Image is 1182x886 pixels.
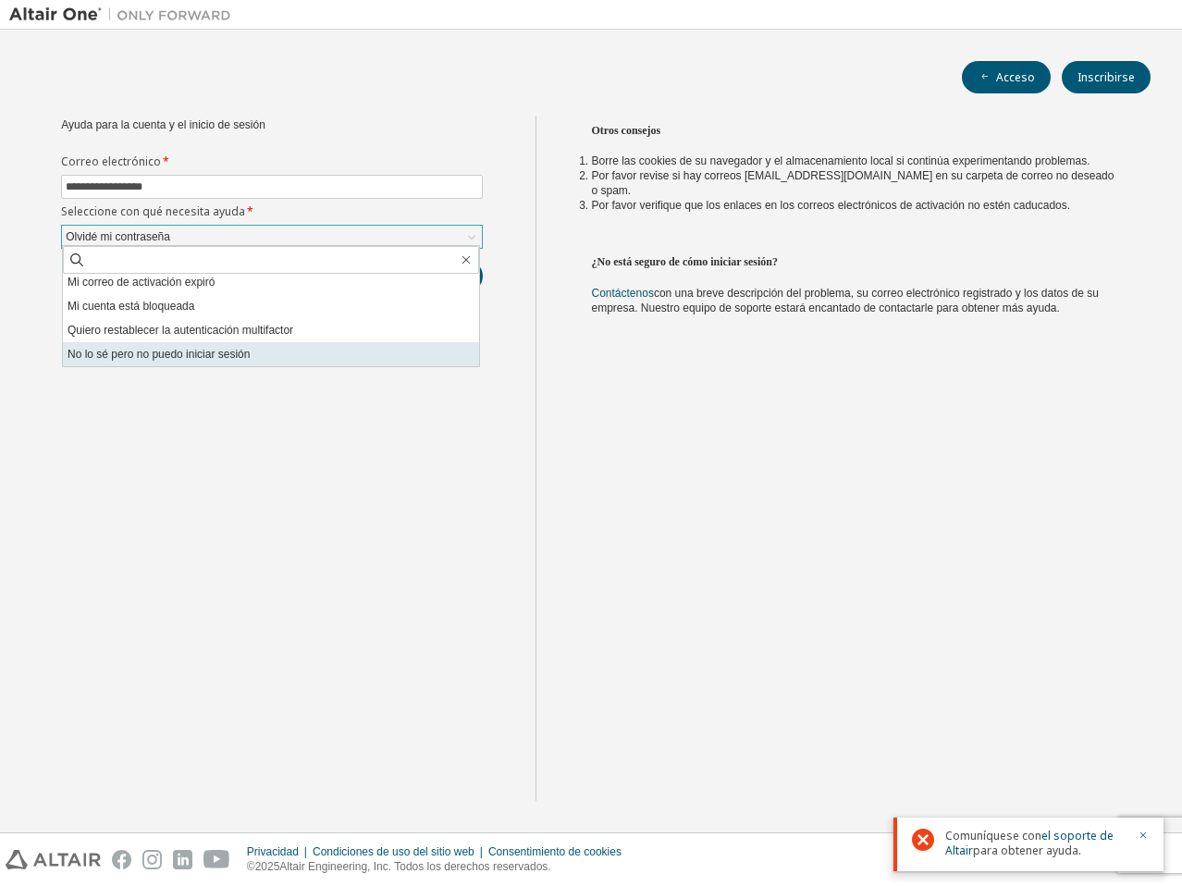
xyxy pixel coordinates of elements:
font: ¿No está seguro de cómo iniciar sesión? [592,255,779,268]
font: Privacidad [247,845,299,858]
font: Mi correo de activación expiró [68,276,215,289]
img: linkedin.svg [173,850,192,869]
font: para obtener ayuda. [973,843,1081,858]
img: facebook.svg [112,850,131,869]
font: Olvidé mi contraseña [66,230,170,243]
font: Condiciones de uso del sitio web [313,845,474,858]
img: youtube.svg [203,850,230,869]
font: Por favor revise si hay correos [EMAIL_ADDRESS][DOMAIN_NAME] en su carpeta de correo no deseado o... [592,169,1114,197]
font: Seleccione con qué necesita ayuda [61,203,245,219]
font: Inscribirse [1077,69,1135,85]
font: Ayuda para la cuenta y el inicio de sesión [61,118,265,131]
img: instagram.svg [142,850,162,869]
font: Correo electrónico [61,154,161,169]
font: con una breve descripción del problema, su correo electrónico registrado y los datos de su empres... [592,287,1099,314]
font: 2025 [255,860,280,873]
img: altair_logo.svg [6,850,101,869]
div: Olvidé mi contraseña [62,226,482,248]
font: Acceso [996,69,1035,85]
a: Contáctenos [592,287,654,300]
button: Acceso [962,61,1051,93]
font: Comuníquese con [945,828,1041,843]
font: Por favor verifique que los enlaces en los correos electrónicos de activación no estén caducados. [592,199,1071,212]
font: Otros consejos [592,124,661,137]
font: © [247,860,255,873]
img: Altair Uno [9,6,240,24]
font: Borre las cookies de su navegador y el almacenamiento local si continúa experimentando problemas. [592,154,1090,167]
button: Inscribirse [1062,61,1151,93]
font: Consentimiento de cookies [488,845,622,858]
a: el soporte de Altair [945,828,1114,858]
font: Altair Engineering, Inc. Todos los derechos reservados. [279,860,550,873]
